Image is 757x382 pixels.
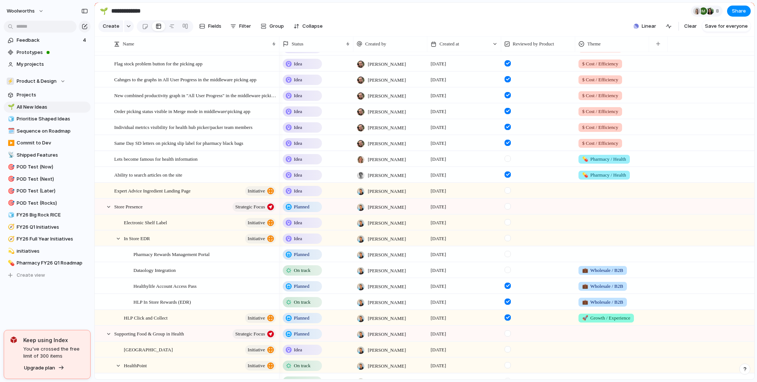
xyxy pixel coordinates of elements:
span: POD Test (Rocks) [17,199,88,207]
span: Growth / Experience [582,314,630,322]
span: [PERSON_NAME] [368,267,406,274]
a: Feedback4 [4,35,91,46]
span: [PERSON_NAME] [368,251,406,259]
button: 🎯 [7,175,14,183]
span: [PERSON_NAME] [368,188,406,195]
span: Planned [294,314,309,322]
span: [DATE] [431,76,446,83]
span: [PERSON_NAME] [368,156,406,163]
span: Name [123,40,134,48]
span: Clear [684,23,697,30]
div: 🧭 [8,223,13,231]
span: Reviewed by Product [513,40,554,48]
span: Cahnges to the graphs in All User Progress in the middleware picking app [114,75,257,83]
span: Filter [239,23,251,30]
span: 8 [716,7,721,15]
button: initiative [245,313,276,323]
button: 💫 [7,248,14,255]
span: On track [294,362,310,369]
span: 💊 [582,172,588,178]
span: [DATE] [431,299,446,306]
span: Idea [294,156,302,163]
span: Prototypes [17,49,88,56]
div: 💫 [8,247,13,255]
span: woolworths [7,7,35,15]
span: POD Test (Next) [17,175,88,183]
span: Shipped Features [17,151,88,159]
span: [DATE] [431,267,446,274]
span: Idea [294,235,302,242]
span: Sequence on Roadmap [17,127,88,135]
span: Idea [294,108,302,115]
div: 🎯 [8,199,13,207]
button: Share [727,6,751,17]
span: [PERSON_NAME] [368,347,406,354]
div: 📡Shipped Features [4,150,91,161]
span: POD Test (Now) [17,163,88,171]
button: Create view [4,270,91,281]
button: Clear [681,20,700,32]
span: 🚀 [582,315,588,321]
a: 💊Pharmacy FY26 Q1 Roadmap [4,257,91,269]
span: On track [294,267,310,274]
div: ▶️ [8,139,13,147]
span: Same Day SD letters on picking slip label for pharmacy black bags [114,139,243,147]
span: [PERSON_NAME] [368,362,406,370]
span: [DATE] [431,60,446,68]
div: 🧊Prioritise Shaped Ideas [4,113,91,125]
span: [PERSON_NAME] [368,283,406,290]
span: POD Test (Later) [17,187,88,195]
button: initiative [245,218,276,228]
span: Store Presence [114,202,143,211]
span: [PERSON_NAME] [368,235,406,243]
span: $ Cost / Efficiency [582,140,618,147]
span: [PERSON_NAME] [368,108,406,116]
span: [DATE] [431,140,446,147]
span: initiative [248,186,265,196]
a: My projects [4,59,91,70]
span: HealthPoint [124,361,147,369]
span: Idea [294,76,302,83]
a: 🌱All New Ideas [4,102,91,113]
span: [PERSON_NAME] [368,61,406,68]
button: 🧊 [7,115,14,123]
a: 🎯POD Test (Rocks) [4,198,91,209]
div: 🧭FY26 Full Year Initiatives [4,233,91,245]
button: 🌱 [98,5,110,17]
span: [DATE] [431,124,446,131]
button: Strategic Focus [232,202,276,212]
span: Projects [17,91,88,99]
button: ▶️ [7,139,14,147]
span: Wholesale / B2B [582,299,623,306]
span: Fields [208,23,221,30]
span: FY26 Full Year Initiatives [17,235,88,243]
span: [PERSON_NAME] [368,299,406,306]
div: 🌱 [100,6,108,16]
span: initiatives [17,248,88,255]
div: 🧭 [8,235,13,243]
span: Planned [294,330,309,338]
span: 💼 [582,267,588,273]
a: 🎯POD Test (Next) [4,174,91,185]
span: Order picking status visible in Merge mode in middleware\picking app [114,107,250,115]
span: Supporting Food & Group in Health [114,329,184,338]
button: Filter [227,20,254,32]
span: Individual metrics visibility for health hub picker/packer team members [114,123,252,131]
span: Collapse [302,23,323,30]
span: Wholesale / B2B [582,283,623,290]
span: Keep using Index [23,336,84,344]
div: 🎯 [8,163,13,171]
span: Feedback [17,37,81,44]
span: [DATE] [431,171,446,179]
div: 💊 [8,259,13,267]
span: Strategic Focus [235,202,265,212]
span: In Store EDR [124,234,150,242]
span: initiative [248,361,265,371]
span: All New Ideas [17,103,88,111]
span: HLP Click and Collect [124,313,167,322]
div: 🗓️ [8,127,13,135]
a: 🧭FY26 Q1 Initiatives [4,222,91,233]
